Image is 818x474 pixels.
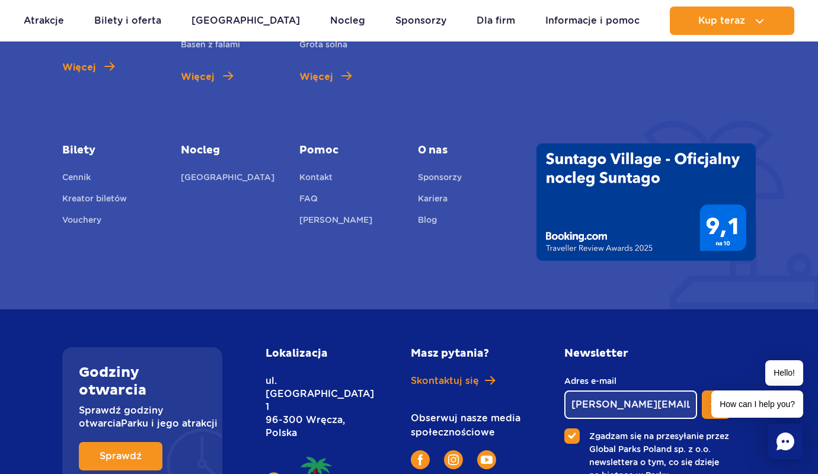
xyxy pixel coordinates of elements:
[79,404,206,430] p: Sprawdź godziny otwarcia Parku i jego atrakcji
[62,60,95,75] span: Więcej
[702,390,730,419] button: Zapisz się do newslettera
[765,360,803,386] span: Hello!
[62,192,127,209] a: Kreator biletów
[330,7,365,35] a: Nocleg
[79,364,206,399] h2: Godziny otwarcia
[564,390,697,419] input: Adres e-mail
[564,347,730,360] h2: Newsletter
[299,38,347,55] a: Grota solna
[411,347,526,360] h2: Masz pytania?
[266,374,357,440] p: ul. [GEOGRAPHIC_DATA] 1 96-300 Wręcza, Polska
[62,143,163,158] a: Bilety
[94,7,161,35] a: Bilety i oferta
[477,7,515,35] a: Dla firm
[768,424,803,459] div: Chat
[24,7,64,35] a: Atrakcje
[670,7,794,35] button: Kup teraz
[481,456,493,464] img: YouTube
[299,213,372,230] a: [PERSON_NAME]
[299,192,318,209] a: FAQ
[79,442,162,470] a: Sprawdź
[564,374,697,387] label: Adres e-mail
[418,454,423,465] img: Facebook
[181,70,214,84] span: Więcej
[418,213,437,230] a: Blog
[395,7,446,35] a: Sponsorzy
[181,70,233,84] a: Więcej
[62,171,91,187] a: Cennik
[181,143,282,158] a: Nocleg
[299,143,400,158] a: Pomoc
[299,171,333,187] a: Kontakt
[62,60,114,75] a: Więcej
[181,171,274,187] a: [GEOGRAPHIC_DATA]
[411,374,526,387] a: Skontaktuj się
[191,7,300,35] a: [GEOGRAPHIC_DATA]
[448,454,459,465] img: Instagram
[418,143,519,158] span: O nas
[411,411,526,440] p: Obserwuj nasze media społecznościowe
[181,38,240,55] a: Basen z falami
[100,451,142,461] span: Sprawdź
[536,143,756,261] img: Traveller Review Awards 2025' od Booking.com dla Suntago Village - wynik 9.1/10
[299,70,352,84] a: Więcej
[418,192,448,209] a: Kariera
[418,171,462,187] a: Sponsorzy
[62,213,101,230] a: Vouchery
[698,15,745,26] span: Kup teraz
[266,347,357,360] h2: Lokalizacja
[411,374,479,387] span: Skontaktuj się
[711,390,803,418] span: How can I help you?
[299,70,333,84] span: Więcej
[545,7,640,35] a: Informacje i pomoc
